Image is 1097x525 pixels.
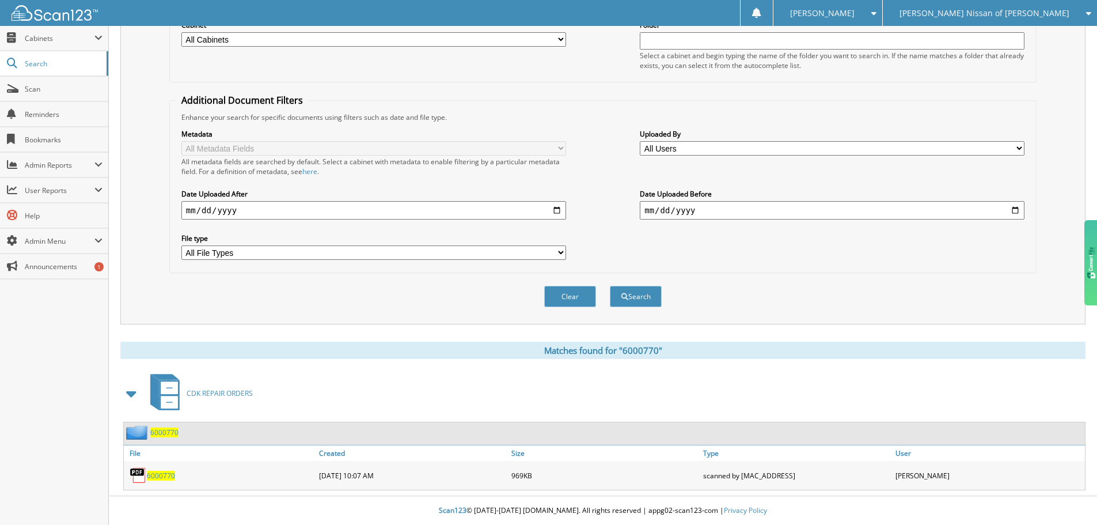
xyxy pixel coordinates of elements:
[25,160,94,170] span: Admin Reports
[508,464,701,487] div: 969KB
[25,236,94,246] span: Admin Menu
[25,59,101,69] span: Search
[124,445,316,461] a: File
[700,464,893,487] div: scanned by [MAC_ADDRESS]
[893,464,1085,487] div: [PERSON_NAME]
[316,464,508,487] div: [DATE] 10:07 AM
[610,286,662,307] button: Search
[316,445,508,461] a: Created
[147,471,175,481] a: 6000770
[176,94,309,107] legend: Additional Document Filters
[25,262,103,271] span: Announcements
[25,33,94,43] span: Cabinets
[1087,247,1096,278] img: gdzwAHDJa65OwAAAABJRU5ErkJggg==
[181,233,566,243] label: File type
[150,428,179,437] a: 6000770
[439,505,466,515] span: Scan123
[25,211,103,221] span: Help
[143,371,253,416] a: CDK REPAIR ORDERS
[94,262,104,271] div: 1
[120,342,1085,359] div: Matches found for "6000770"
[187,388,253,398] span: CDK REPAIR ORDERS
[25,84,103,94] span: Scan
[25,109,103,119] span: Reminders
[700,445,893,461] a: Type
[126,425,150,440] img: folder2.png
[724,505,767,515] a: Privacy Policy
[790,10,855,17] span: [PERSON_NAME]
[640,51,1024,70] div: Select a cabinet and begin typing the name of the folder you want to search in. If the name match...
[640,189,1024,199] label: Date Uploaded Before
[640,129,1024,139] label: Uploaded By
[181,201,566,220] input: start
[109,497,1097,525] div: © [DATE]-[DATE] [DOMAIN_NAME]. All rights reserved | appg02-scan123-com |
[181,189,566,199] label: Date Uploaded After
[899,10,1069,17] span: [PERSON_NAME] Nissan of [PERSON_NAME]
[640,201,1024,220] input: end
[25,186,94,195] span: User Reports
[176,112,1030,122] div: Enhance your search for specific documents using filters such as date and file type.
[130,467,147,484] img: PDF.png
[544,286,596,307] button: Clear
[181,129,566,139] label: Metadata
[12,5,98,21] img: scan123-logo-white.svg
[508,445,701,461] a: Size
[25,135,103,145] span: Bookmarks
[181,157,566,176] div: All metadata fields are searched by default. Select a cabinet with metadata to enable filtering b...
[302,167,317,176] a: here
[893,445,1085,461] a: User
